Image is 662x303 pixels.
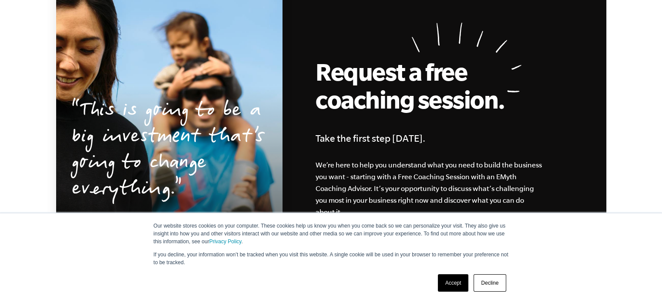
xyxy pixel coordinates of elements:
p: Our website stores cookies on your computer. These cookies help us know you when you come back so... [154,222,509,245]
a: Accept [438,274,469,292]
p: This is going to be a big investment that’s going to change everything. [72,99,266,203]
a: Privacy Policy [209,238,242,245]
h4: Take the first step [DATE]. [316,130,559,146]
a: Decline [474,274,506,292]
p: We’re here to help you understand what you need to build the business you want - starting with a ... [316,159,543,218]
h2: Request a free coaching session. [316,58,511,113]
p: If you decline, your information won’t be tracked when you visit this website. A single cookie wi... [154,251,509,266]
